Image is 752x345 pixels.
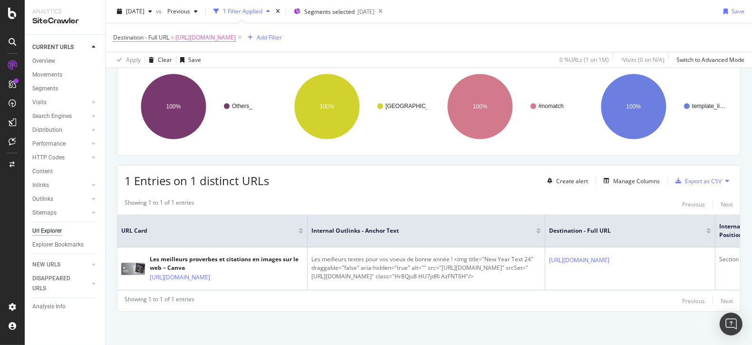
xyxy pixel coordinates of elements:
div: Les meilleurs textes pour vos voeux de bonne année ! <img title="New Year Text 24" draggable="fal... [311,255,541,281]
div: Content [32,167,53,177]
div: Inlinks [32,180,49,190]
a: Segments [32,84,98,94]
button: Save [720,4,744,19]
div: HTTP Codes [32,153,65,163]
div: Outlinks [32,194,53,204]
span: [URL][DOMAIN_NAME] [175,31,236,44]
a: Movements [32,70,98,80]
div: NEW URLS [32,260,60,270]
button: Next [721,198,733,210]
text: 100% [473,103,488,110]
a: Distribution [32,125,89,135]
a: Outlinks [32,194,89,204]
div: Previous [682,200,705,208]
div: Apply [126,56,141,64]
button: Previous [682,295,705,306]
div: Add Filter [257,33,282,41]
a: NEW URLS [32,260,89,270]
text: [GEOGRAPHIC_DATA] [386,103,445,109]
div: Url Explorer [32,226,62,236]
svg: A chart. [431,65,580,148]
div: SiteCrawler [32,16,97,27]
span: 2025 Aug. 3rd [126,7,145,15]
div: Explorer Bookmarks [32,240,84,250]
span: URL Card [121,227,296,235]
span: Destination - Full URL [113,33,169,41]
a: CURRENT URLS [32,42,89,52]
div: Showing 1 to 1 of 1 entries [125,198,194,210]
text: 100% [166,103,181,110]
button: Apply [113,52,141,68]
span: vs [156,7,164,15]
a: DISAPPEARED URLS [32,274,89,294]
div: Open Intercom Messenger [720,313,742,335]
a: Content [32,167,98,177]
button: Previous [164,4,202,19]
button: Manage Columns [600,175,660,187]
div: [DATE] [357,8,375,16]
button: Add Filter [244,32,282,43]
div: Segments [32,84,58,94]
div: times [274,7,282,16]
button: Switch to Advanced Mode [673,52,744,68]
a: Overview [32,56,98,66]
text: Others_ [232,103,252,109]
div: Manage Columns [613,177,660,185]
button: Segments selected[DATE] [290,4,375,19]
div: Save [188,56,201,64]
button: Export as CSV [672,173,722,188]
span: = [171,33,174,41]
div: Export as CSV [685,177,722,185]
span: Destination - Full URL [549,227,692,235]
a: Explorer Bookmarks [32,240,98,250]
a: Visits [32,98,89,108]
div: Showing 1 to 1 of 1 entries [125,295,194,306]
div: Save [732,7,744,15]
div: DISAPPEARED URLS [32,274,80,294]
div: Sitemaps [32,208,57,218]
a: Search Engines [32,111,89,121]
button: Previous [682,198,705,210]
div: Overview [32,56,55,66]
a: Url Explorer [32,226,98,236]
text: 100% [626,103,641,110]
div: Next [721,200,733,208]
a: HTTP Codes [32,153,89,163]
div: Movements [32,70,62,80]
div: Visits [32,98,47,108]
button: Clear [145,52,172,68]
svg: A chart. [125,65,273,148]
span: Internal Outlinks - Anchor Text [311,227,522,235]
button: Create alert [543,173,588,188]
a: [URL][DOMAIN_NAME] [549,256,609,265]
div: Previous [682,297,705,305]
button: 1 Filter Applied [210,4,274,19]
svg: A chart. [278,65,427,148]
button: Next [721,295,733,306]
div: Next [721,297,733,305]
button: [DATE] [113,4,156,19]
div: Switch to Advanced Mode [676,56,744,64]
img: main image [121,263,145,275]
text: 100% [319,103,334,110]
a: Inlinks [32,180,89,190]
div: Performance [32,139,66,149]
div: Les meilleurs proverbes et citations en images sur le web – Canva [150,255,303,272]
a: Sitemaps [32,208,89,218]
button: Save [176,52,201,68]
span: Previous [164,7,190,15]
div: 0 % URLs ( 1 on 1M ) [559,56,609,64]
a: Performance [32,139,89,149]
div: Analysis Info [32,302,66,312]
div: - Visits ( 0 on N/A ) [621,56,665,64]
svg: A chart. [585,65,733,148]
text: #nomatch [539,103,564,109]
div: Distribution [32,125,62,135]
a: Analysis Info [32,302,98,312]
span: 1 Entries on 1 distinct URLs [125,173,269,188]
div: 1 Filter Applied [223,7,262,15]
